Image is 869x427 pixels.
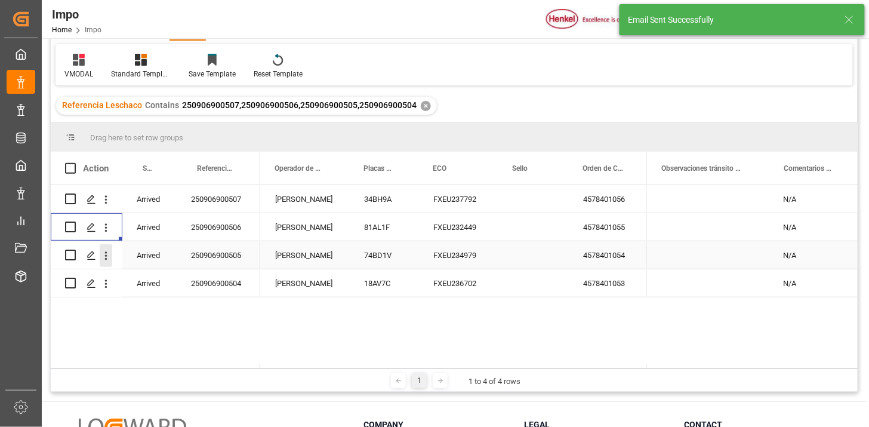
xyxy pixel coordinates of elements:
div: Arrived [122,213,177,241]
span: Orden de Compra drv [583,164,623,173]
div: 74BD1V [350,241,419,269]
div: FXEU234979 [419,241,498,269]
div: N/A [769,241,858,269]
div: 18AV7C [350,269,419,297]
div: Press SPACE to select this row. [646,213,858,241]
span: Status [143,164,152,173]
div: Impo [52,5,101,23]
div: FXEU237792 [419,185,498,213]
div: Press SPACE to select this row. [51,241,260,269]
div: N/A [769,213,858,241]
div: 1 [412,373,427,388]
span: Observaciones tránsito última milla [661,164,745,173]
div: FXEU236702 [419,269,498,297]
div: 250906900505 [177,241,260,269]
div: [PERSON_NAME] [261,213,350,241]
div: Press SPACE to select this row. [51,213,260,241]
div: Press SPACE to select this row. [51,185,260,213]
div: 250906900504 [177,269,260,297]
div: 250906900506 [177,213,260,241]
span: Referencia Leschaco [62,100,142,110]
div: Press SPACE to select this row. [646,241,858,269]
div: Standard Templates [111,69,171,79]
div: Save Template [189,69,236,79]
div: 250906900507 [177,185,260,213]
div: 4578401056 [569,185,649,213]
div: 4578401054 [569,241,649,269]
div: [PERSON_NAME] [261,185,350,213]
div: 81AL1F [350,213,419,241]
div: Press SPACE to select this row. [646,185,858,213]
span: Comentarios Contenedor [784,164,833,173]
span: ECO [433,164,446,173]
div: VMODAL [64,69,93,79]
span: Drag here to set row groups [90,133,183,142]
div: Action [83,163,109,174]
div: FXEU232449 [419,213,498,241]
div: [PERSON_NAME] [261,241,350,269]
div: N/A [769,269,858,297]
span: Placas de Transporte [363,164,393,173]
div: 1 to 4 of 4 rows [469,376,520,388]
div: 4578401053 [569,269,649,297]
div: 34BH9A [350,185,419,213]
span: Contains [145,100,179,110]
div: 4578401055 [569,213,649,241]
a: Home [52,26,72,34]
div: Press SPACE to select this row. [646,269,858,297]
div: Reset Template [254,69,303,79]
div: Arrived [122,185,177,213]
div: ✕ [421,101,431,111]
span: 250906900507,250906900506,250906900505,250906900504 [182,100,417,110]
span: Operador de Transporte [275,164,324,173]
div: Press SPACE to select this row. [51,269,260,297]
div: Email Sent Successfully [628,14,833,26]
div: N/A [769,185,858,213]
span: Sello [512,164,528,173]
img: Henkel%20logo.jpg_1689854090.jpg [546,9,646,30]
span: Referencia Leschaco [197,164,235,173]
div: Arrived [122,269,177,297]
div: Arrived [122,241,177,269]
div: [PERSON_NAME] [261,269,350,297]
